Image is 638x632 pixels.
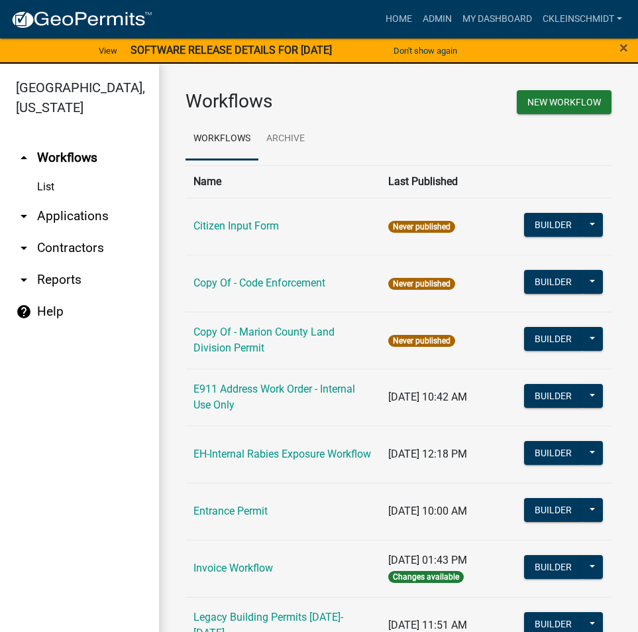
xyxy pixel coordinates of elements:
[186,90,389,113] h3: Workflows
[524,555,582,579] button: Builder
[193,448,371,460] a: EH-Internal Rabies Exposure Workflow
[388,505,467,517] span: [DATE] 10:00 AM
[186,118,258,160] a: Workflows
[380,165,515,198] th: Last Published
[186,165,380,198] th: Name
[517,90,611,114] button: New Workflow
[193,383,355,411] a: E911 Address Work Order - Internal Use Only
[524,327,582,351] button: Builder
[388,571,464,583] span: Changes available
[380,7,417,32] a: Home
[16,150,32,166] i: arrow_drop_up
[258,118,313,160] a: Archive
[388,278,455,290] span: Never published
[524,498,582,522] button: Builder
[16,272,32,288] i: arrow_drop_down
[16,240,32,256] i: arrow_drop_down
[131,44,332,56] strong: SOFTWARE RELEASE DETAILS FOR [DATE]
[417,7,457,32] a: Admin
[388,40,462,62] button: Don't show again
[388,391,467,403] span: [DATE] 10:42 AM
[193,326,335,354] a: Copy Of - Marion County Land Division Permit
[388,448,467,460] span: [DATE] 12:18 PM
[193,277,325,289] a: Copy Of - Code Enforcement
[16,304,32,320] i: help
[388,619,467,631] span: [DATE] 11:51 AM
[388,221,455,233] span: Never published
[524,441,582,465] button: Builder
[193,562,273,574] a: Invoice Workflow
[193,220,279,232] a: Citizen Input Form
[619,40,628,56] button: Close
[524,270,582,294] button: Builder
[524,213,582,237] button: Builder
[16,208,32,224] i: arrow_drop_down
[388,554,467,566] span: [DATE] 01:43 PM
[537,7,627,32] a: ckleinschmidt
[93,40,123,62] a: View
[388,335,455,347] span: Never published
[524,384,582,408] button: Builder
[619,38,628,57] span: ×
[457,7,537,32] a: My Dashboard
[193,505,268,517] a: Entrance Permit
